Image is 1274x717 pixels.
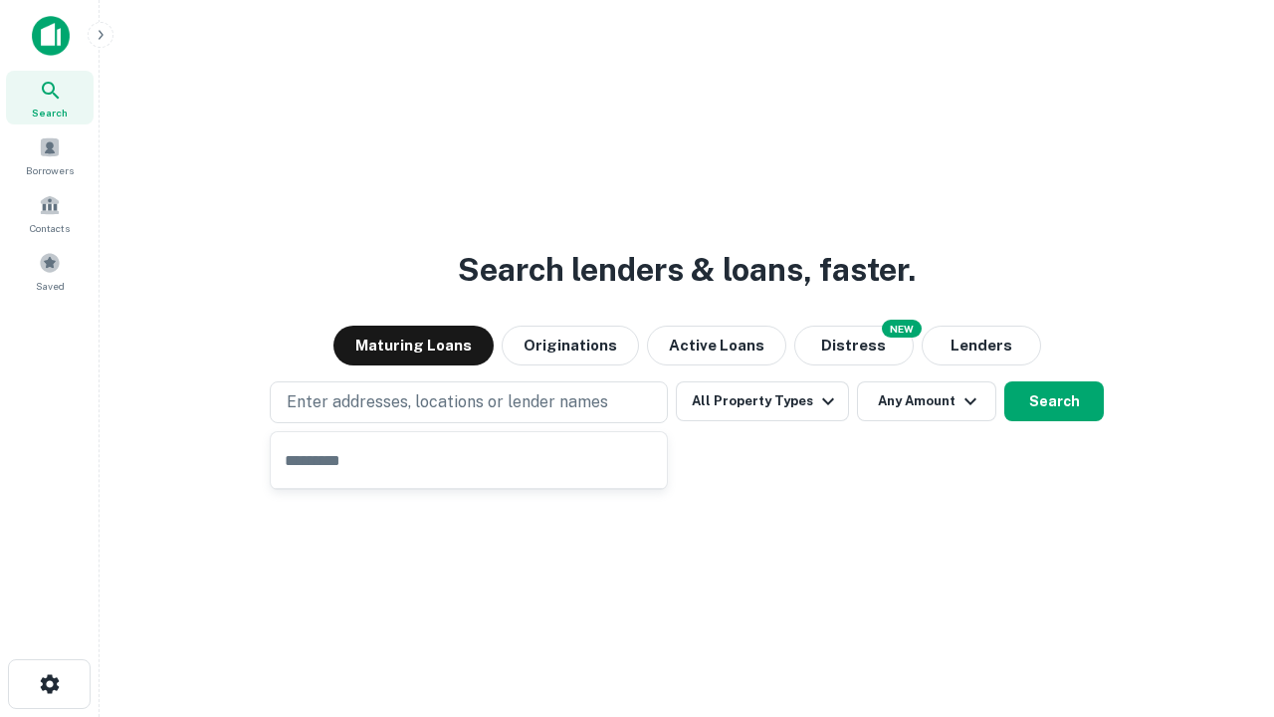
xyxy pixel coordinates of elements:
button: Maturing Loans [333,326,494,365]
button: All Property Types [676,381,849,421]
span: Search [32,105,68,120]
iframe: Chat Widget [1174,558,1274,653]
span: Saved [36,278,65,294]
button: Search distressed loans with lien and other non-mortgage details. [794,326,914,365]
h3: Search lenders & loans, faster. [458,246,916,294]
img: capitalize-icon.png [32,16,70,56]
button: Search [1004,381,1104,421]
div: NEW [882,320,922,338]
button: Originations [502,326,639,365]
a: Contacts [6,186,94,240]
button: Lenders [922,326,1041,365]
a: Borrowers [6,128,94,182]
p: Enter addresses, locations or lender names [287,390,608,414]
button: Any Amount [857,381,996,421]
span: Borrowers [26,162,74,178]
a: Saved [6,244,94,298]
a: Search [6,71,94,124]
button: Active Loans [647,326,786,365]
span: Contacts [30,220,70,236]
button: Enter addresses, locations or lender names [270,381,668,423]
